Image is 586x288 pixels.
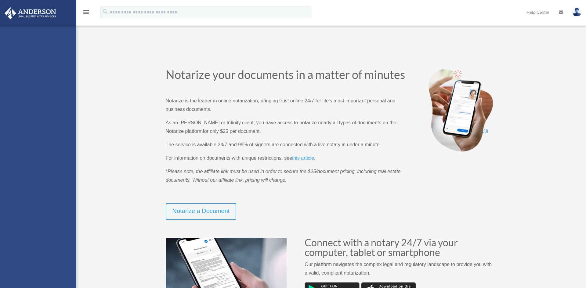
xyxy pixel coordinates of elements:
[292,155,314,164] a: this article
[166,120,396,134] span: As an [PERSON_NAME] or Infinity client, you have access to notarize nearly all types of documents...
[82,11,90,16] a: menu
[3,7,58,19] img: Anderson Advisors Platinum Portal
[166,203,237,220] a: Notarize a Document
[203,129,261,134] span: for only $25 per document.
[82,9,90,16] i: menu
[166,155,292,161] span: For information on documents with unique restrictions, see
[292,155,314,161] span: this article
[426,69,495,152] img: Notarize-hero
[572,8,581,16] img: User Pic
[166,142,381,147] span: The service is available 24/7 and 99% of signers are connected with a live notary in under a minute.
[102,8,109,15] i: search
[314,155,315,161] span: .
[166,69,408,83] h1: Notarize your documents in a matter of minutes
[305,260,495,282] p: Our platform navigates the complex legal and regulatory landscape to provide you with a valid, co...
[305,238,495,260] h2: Connect with a notary 24/7 via your computer, tablet or smartphone
[166,98,396,112] span: Notarize is the leader in online notarization, bringing trust online 24/7 for life’s most importa...
[166,169,401,183] span: *Please note, the affiliate link must be used in order to secure the $25/document pricing, includ...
